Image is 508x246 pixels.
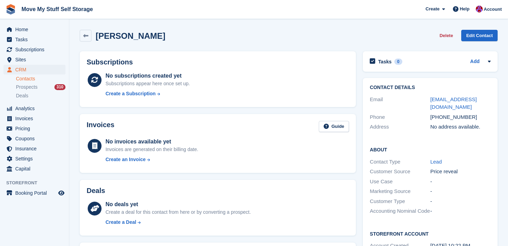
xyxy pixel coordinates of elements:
span: Booking Portal [15,188,57,198]
a: menu [3,134,65,143]
span: Home [15,25,57,34]
div: Email [370,96,430,111]
a: Add [470,58,480,66]
div: Contact Type [370,158,430,166]
a: menu [3,55,65,64]
div: Create a Subscription [105,90,156,97]
h2: About [370,146,491,153]
div: [PHONE_NUMBER] [430,113,491,121]
img: stora-icon-8386f47178a22dfd0bd8f6a31ec36ba5ce8667c1dd55bd0f319d3a0aa187defe.svg [6,4,16,15]
div: No invoices available yet [105,138,198,146]
a: menu [3,164,65,174]
div: - [430,178,491,186]
a: menu [3,154,65,164]
div: No subscriptions created yet [105,72,190,80]
button: Delete [437,30,456,41]
span: Insurance [15,144,57,153]
span: Pricing [15,124,57,133]
div: - [430,187,491,195]
div: No address available. [430,123,491,131]
h2: Deals [87,187,105,195]
a: Edit Contact [461,30,498,41]
span: Prospects [16,84,37,90]
span: Storefront [6,179,69,186]
a: Preview store [57,189,65,197]
a: Create a Deal [105,219,251,226]
a: menu [3,114,65,123]
a: Move My Stuff Self Storage [19,3,96,15]
a: Create an Invoice [105,156,198,163]
span: Analytics [15,104,57,113]
div: Invoices are generated on their billing date. [105,146,198,153]
div: Customer Type [370,197,430,205]
a: menu [3,35,65,44]
span: Account [484,6,502,13]
span: CRM [15,65,57,74]
a: menu [3,45,65,54]
div: - [430,197,491,205]
h2: Storefront Account [370,230,491,237]
a: menu [3,65,65,74]
span: Settings [15,154,57,164]
div: Customer Source [370,168,430,176]
div: Create an Invoice [105,156,146,163]
div: - [430,207,491,215]
span: Deals [16,93,28,99]
div: Phone [370,113,430,121]
div: Price reveal [430,168,491,176]
a: menu [3,25,65,34]
span: Help [460,6,470,12]
span: Capital [15,164,57,174]
span: Subscriptions [15,45,57,54]
a: Guide [319,121,349,132]
a: Create a Subscription [105,90,190,97]
img: Carrie Machin [476,6,483,12]
a: [EMAIL_ADDRESS][DOMAIN_NAME] [430,96,477,110]
h2: Contact Details [370,85,491,90]
a: Prospects 310 [16,84,65,91]
h2: Tasks [378,59,392,65]
a: menu [3,188,65,198]
div: No deals yet [105,200,251,209]
a: Contacts [16,76,65,82]
a: menu [3,144,65,153]
h2: [PERSON_NAME] [96,31,165,41]
span: Coupons [15,134,57,143]
a: menu [3,104,65,113]
a: Deals [16,92,65,99]
div: Accounting Nominal Code [370,207,430,215]
div: Use Case [370,178,430,186]
div: Subscriptions appear here once set up. [105,80,190,87]
span: Sites [15,55,57,64]
h2: Invoices [87,121,114,132]
a: Lead [430,159,442,165]
a: menu [3,124,65,133]
div: Create a deal for this contact from here or by converting a prospect. [105,209,251,216]
span: Invoices [15,114,57,123]
span: Tasks [15,35,57,44]
div: 0 [394,59,402,65]
div: Address [370,123,430,131]
h2: Subscriptions [87,58,349,66]
div: Marketing Source [370,187,430,195]
span: Create [426,6,439,12]
div: Create a Deal [105,219,136,226]
div: 310 [54,84,65,90]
